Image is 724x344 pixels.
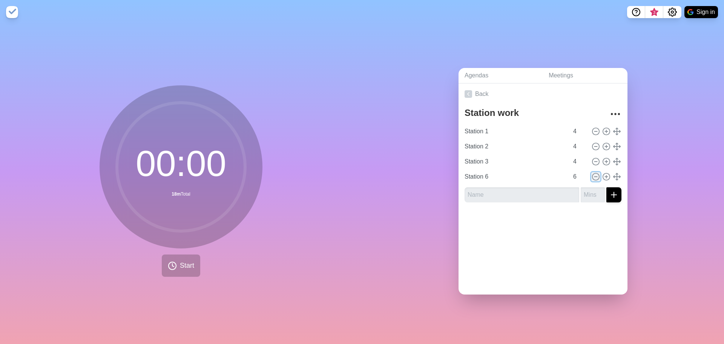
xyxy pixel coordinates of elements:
input: Mins [570,139,588,154]
input: Name [462,169,569,184]
button: Start [162,255,200,277]
span: Start [180,261,194,271]
input: Mins [570,154,588,169]
button: More [608,106,623,122]
input: Mins [570,169,588,184]
button: Sign in [684,6,718,18]
img: google logo [687,9,693,15]
input: Name [462,139,569,154]
button: Help [627,6,645,18]
button: What’s new [645,6,663,18]
img: timeblocks logo [6,6,18,18]
input: Name [465,187,579,202]
a: Agendas [459,68,543,83]
span: 3 [651,9,657,15]
button: Settings [663,6,681,18]
input: Mins [570,124,588,139]
a: Back [459,83,627,105]
input: Name [462,154,569,169]
input: Name [462,124,569,139]
input: Mins [581,187,605,202]
a: Meetings [543,68,627,83]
